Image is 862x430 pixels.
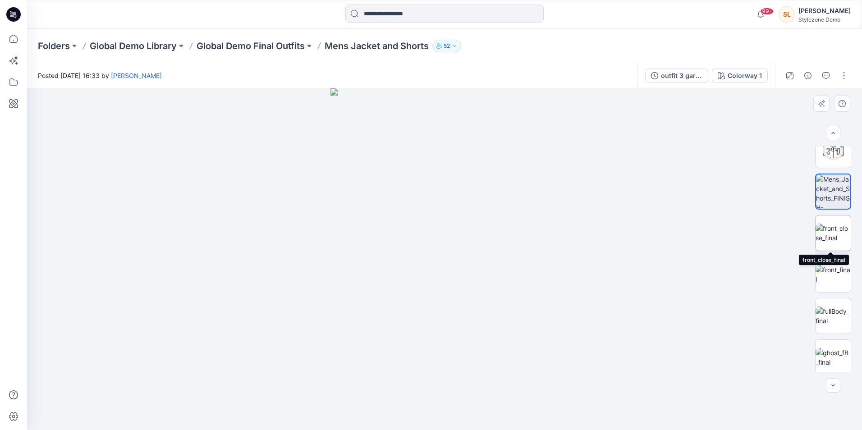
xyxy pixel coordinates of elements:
img: ghost_fB_final [816,348,851,367]
div: 19 % [822,146,844,154]
button: Colorway 1 [712,69,768,83]
a: [PERSON_NAME] [111,72,162,79]
img: front_close_final [816,224,851,242]
a: Folders [38,40,70,52]
img: front_final [816,265,851,284]
div: SL [779,6,795,23]
button: outfit 3 garment c_Colorway 1 [645,69,708,83]
img: eyJhbGciOiJIUzI1NiIsImtpZCI6IjAiLCJzbHQiOiJzZXMiLCJ0eXAiOiJKV1QifQ.eyJkYXRhIjp7InR5cGUiOiJzdG9yYW... [330,88,558,430]
span: 99+ [760,8,774,15]
img: fullBody_final [816,306,851,325]
button: Details [801,69,815,83]
span: Posted [DATE] 16:33 by [38,71,162,80]
div: Colorway 1 [728,71,762,81]
a: Global Demo Final Outfits [197,40,305,52]
div: [PERSON_NAME] [798,5,851,16]
p: 52 [444,41,450,51]
img: Mens_Jacket_and_Shorts_FINISH-Colorway_1-ben-2-stand-left-01 [816,174,850,209]
button: 52 [432,40,461,52]
div: outfit 3 garment c_Colorway 1 [661,71,702,81]
div: Stylezone Demo [798,16,851,23]
a: Global Demo Library [90,40,177,52]
p: Mens Jacket and Shorts [325,40,429,52]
